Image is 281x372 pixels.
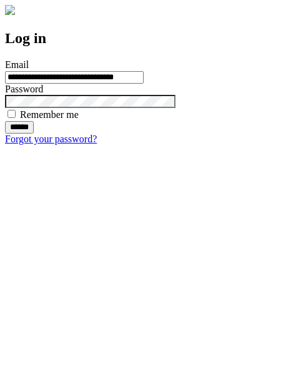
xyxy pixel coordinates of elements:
[5,134,97,144] a: Forgot your password?
[20,109,79,120] label: Remember me
[5,30,276,47] h2: Log in
[5,5,15,15] img: logo-4e3dc11c47720685a147b03b5a06dd966a58ff35d612b21f08c02c0306f2b779.png
[5,59,29,70] label: Email
[5,84,43,94] label: Password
